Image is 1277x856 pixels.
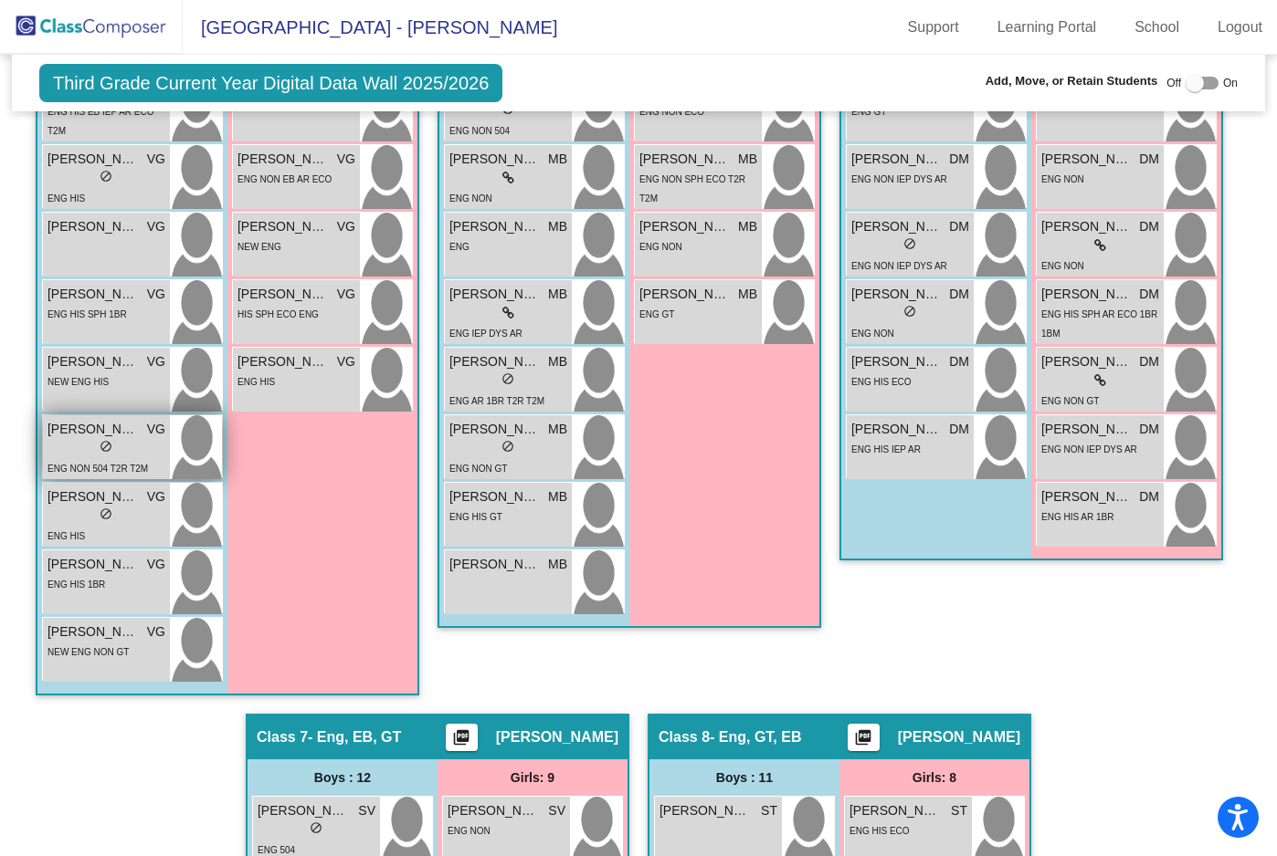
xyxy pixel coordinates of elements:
[898,728,1020,746] span: [PERSON_NAME]
[337,352,355,371] span: VG
[548,420,567,439] span: MB
[47,377,109,387] span: NEW ENG HIS
[852,728,874,754] mat-icon: picture_as_pdf
[1203,13,1277,42] a: Logout
[986,72,1158,90] span: Add, Move, or Retain Students
[337,150,355,169] span: VG
[501,440,514,453] span: do_not_disturb_alt
[237,309,319,319] span: HIS SPH ECO ENG
[237,174,332,184] span: ENG NON EB AR ECO
[449,464,507,474] span: ENG NON GT
[1139,352,1159,371] span: DM
[47,531,85,541] span: ENG HIS
[893,13,974,42] a: Support
[501,372,514,385] span: do_not_disturb_alt
[47,352,139,371] span: [PERSON_NAME]
[949,420,969,439] span: DM
[639,150,731,169] span: [PERSON_NAME]
[258,845,295,855] span: ENG 504
[851,420,943,439] span: [PERSON_NAME]
[496,728,618,746] span: [PERSON_NAME]
[449,352,541,371] span: [PERSON_NAME]
[100,170,112,183] span: do_not_disturb_alt
[639,174,745,204] span: ENG NON SPH ECO T2R T2M
[548,150,567,169] span: MB
[851,261,947,290] span: ENG NON IEP DYS AR ECO 1BM T2R
[548,487,567,506] span: MB
[358,801,375,820] span: SV
[1041,352,1133,371] span: [PERSON_NAME]
[449,396,544,406] span: ENG AR 1BR T2R T2M
[47,622,139,642] span: [PERSON_NAME]
[1223,75,1238,91] span: On
[47,150,139,169] span: [PERSON_NAME]
[147,217,165,236] span: VG
[450,728,472,754] mat-icon: picture_as_pdf
[449,126,510,136] span: ENG NON 504
[1041,261,1084,271] span: ENG NON
[1166,75,1181,91] span: Off
[449,487,541,506] span: [PERSON_NAME]
[649,759,839,796] div: Boys : 11
[310,821,322,834] span: do_not_disturb_alt
[448,826,491,836] span: ENG NON
[1139,285,1159,304] span: DM
[639,309,674,319] span: ENG GT
[1139,420,1159,439] span: DM
[1041,309,1157,339] span: ENG HIS SPH AR ECO 1BR 1BM
[39,64,502,102] span: Third Grade Current Year Digital Data Wall 2025/2026
[639,107,704,117] span: ENG NON ECO
[449,242,470,252] span: ENG
[1041,487,1133,506] span: [PERSON_NAME]
[449,555,541,574] span: [PERSON_NAME]
[1139,487,1159,506] span: DM
[983,13,1112,42] a: Learning Portal
[147,487,165,506] span: VG
[949,352,969,371] span: DM
[446,724,478,751] button: Print Students Details
[851,150,943,169] span: [PERSON_NAME]
[903,237,916,250] span: do_not_disturb_alt
[449,420,541,439] span: [PERSON_NAME]
[248,759,438,796] div: Boys : 12
[1041,420,1133,439] span: [PERSON_NAME]
[308,728,401,746] span: - Eng, EB, GT
[738,217,757,236] span: MB
[851,329,894,339] span: ENG NON
[951,801,967,820] span: ST
[1041,512,1113,522] span: ENG HIS AR 1BR
[548,352,567,371] span: MB
[1041,285,1133,304] span: [PERSON_NAME]
[639,285,731,304] span: [PERSON_NAME]
[738,285,757,304] span: MB
[548,801,565,820] span: SV
[761,801,777,820] span: ST
[183,13,557,42] span: [GEOGRAPHIC_DATA] - [PERSON_NAME]
[738,150,757,169] span: MB
[449,217,541,236] span: [PERSON_NAME] [PERSON_NAME]
[710,728,801,746] span: - Eng, GT, EB
[47,285,139,304] span: [PERSON_NAME]
[548,555,567,574] span: MB
[147,555,165,574] span: VG
[237,150,329,169] span: [PERSON_NAME]
[659,728,710,746] span: Class 8
[660,801,751,820] span: [PERSON_NAME]
[147,285,165,304] span: VG
[639,217,731,236] span: [PERSON_NAME]
[147,150,165,169] span: VG
[147,420,165,439] span: VG
[1041,150,1133,169] span: [PERSON_NAME]
[337,285,355,304] span: VG
[848,724,880,751] button: Print Students Details
[47,193,85,204] span: ENG HIS
[147,352,165,371] span: VG
[1041,174,1084,184] span: ENG NON
[850,826,910,836] span: ENG HIS ECO
[949,150,969,169] span: DM
[438,759,628,796] div: Girls: 9
[237,285,329,304] span: [PERSON_NAME]
[851,107,886,117] span: ENG GT
[237,377,275,387] span: ENG HIS
[949,217,969,236] span: DM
